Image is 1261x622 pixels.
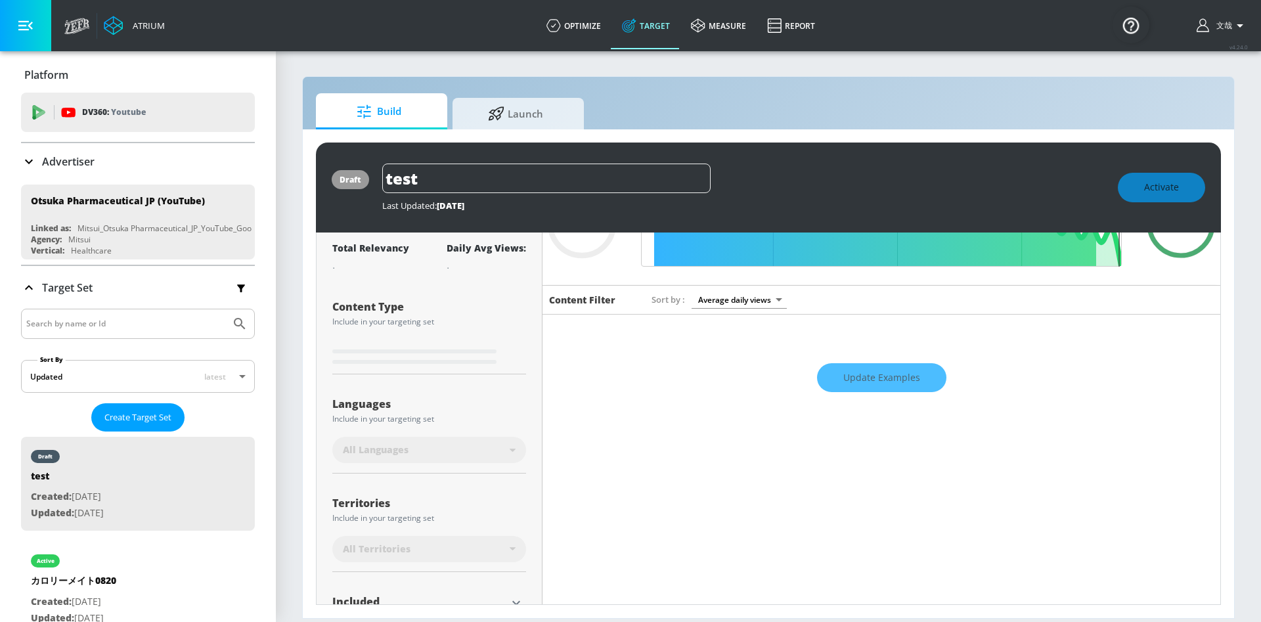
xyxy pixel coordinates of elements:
span: v 4.24.0 [1229,43,1248,51]
div: draft [340,174,361,185]
div: drafttestCreated:[DATE]Updated:[DATE] [21,437,255,531]
div: Included [332,596,506,607]
span: Created: [31,490,72,502]
div: Include in your targeting set [332,514,526,522]
div: Include in your targeting set [332,415,526,423]
div: DV360: Youtube [21,93,255,132]
div: Mitsui [68,234,91,245]
button: Open Resource Center [1113,7,1149,43]
div: Total Relevancy [332,242,409,254]
span: Build [329,96,429,127]
button: 文哉 [1197,18,1248,33]
div: カロリーメイト0820 [31,574,116,594]
span: Updated: [31,506,74,519]
div: Territories [332,498,526,508]
a: optimize [536,2,611,49]
div: Platform [21,56,255,93]
div: active [37,558,55,564]
div: Average daily views [692,291,787,309]
p: Platform [24,68,68,82]
a: Target [611,2,680,49]
div: Agency: [31,234,62,245]
input: Final Threshold [634,182,1128,267]
div: Otsuka Pharmaceutical JP (YouTube)Linked as:Mitsui_Otsuka Pharmaceutical_JP_YouTube_GoogleAdsAgen... [21,185,255,259]
div: Languages [332,399,526,409]
div: Last Updated: [382,200,1105,211]
a: measure [680,2,757,49]
span: All Languages [343,443,409,456]
a: Report [757,2,826,49]
span: latest [204,371,226,382]
div: Linked as: [31,223,71,234]
div: Otsuka Pharmaceutical JP (YouTube) [31,194,205,207]
span: Create Target Set [104,410,171,425]
p: DV360: [82,105,146,120]
div: Healthcare [71,245,112,256]
h6: Content Filter [549,294,615,306]
p: [DATE] [31,594,116,610]
div: Updated [30,371,62,382]
p: Youtube [111,105,146,119]
button: Create Target Set [91,403,185,432]
div: All Territories [332,536,526,562]
p: [DATE] [31,505,104,522]
p: Advertiser [42,154,95,169]
div: test [31,470,104,489]
div: Target Set [21,266,255,309]
p: Target Set [42,280,93,295]
div: Daily Avg Views: [447,242,526,254]
div: All Languages [332,437,526,463]
div: Mitsui_Otsuka Pharmaceutical_JP_YouTube_GoogleAds [77,223,277,234]
label: Sort By [37,355,66,364]
input: Search by name or Id [26,315,225,332]
div: Include in your targeting set [332,318,526,326]
a: Atrium [104,16,165,35]
div: Advertiser [21,143,255,180]
span: Sort by [652,294,685,305]
div: Vertical: [31,245,64,256]
span: login as: fumiya.nakamura@mbk-digital.co.jp [1211,20,1232,32]
span: Launch [466,98,565,129]
span: [DATE] [437,200,464,211]
div: draft [38,453,53,460]
span: Created: [31,595,72,608]
div: Content Type [332,301,526,312]
div: Atrium [127,20,165,32]
span: All Territories [343,543,410,556]
p: [DATE] [31,489,104,505]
